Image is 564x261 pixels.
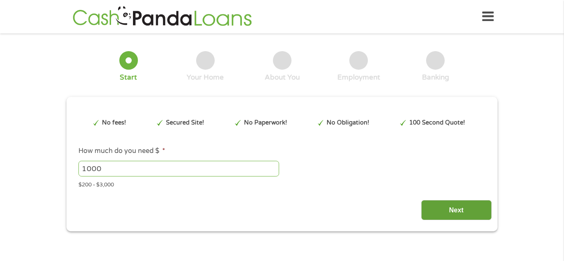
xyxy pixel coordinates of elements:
p: No fees! [102,118,126,127]
input: Next [421,200,492,220]
div: About You [265,73,300,82]
div: Your Home [187,73,224,82]
p: 100 Second Quote! [409,118,465,127]
p: No Paperwork! [244,118,287,127]
div: $200 - $3,000 [78,178,486,189]
p: Secured Site! [166,118,204,127]
img: GetLoanNow Logo [70,5,254,28]
div: Start [120,73,137,82]
p: No Obligation! [327,118,369,127]
div: Banking [422,73,449,82]
label: How much do you need $ [78,147,165,155]
div: Employment [337,73,380,82]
